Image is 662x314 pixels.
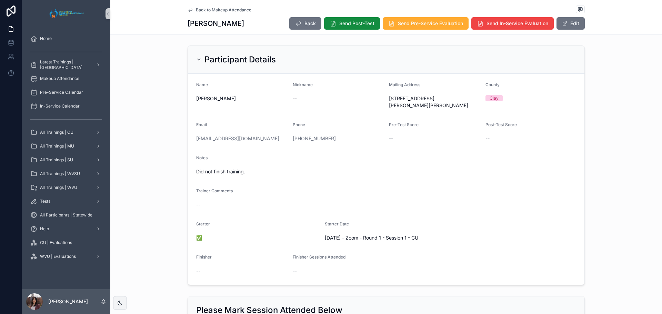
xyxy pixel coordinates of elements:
span: -- [485,135,490,142]
span: Post-Test Score [485,122,517,127]
span: CU | Evaluations [40,240,72,245]
span: -- [293,95,297,102]
span: Name [196,82,208,87]
a: All Participants | Statewide [26,209,106,221]
span: -- [196,267,200,274]
img: App logo [48,8,85,19]
span: Pre-Service Calendar [40,90,83,95]
span: Pre-Test Score [389,122,419,127]
span: [STREET_ADDRESS][PERSON_NAME][PERSON_NAME] [389,95,480,109]
span: All Trainings | SU [40,157,73,163]
div: Clay [490,95,499,101]
span: Did not finish training. [196,168,576,175]
a: Latest Trainings | [GEOGRAPHIC_DATA] [26,59,106,71]
span: -- [293,267,297,274]
a: Makeup Attendance [26,72,106,85]
a: All Trainings | WVU [26,181,106,194]
a: [PHONE_NUMBER] [293,135,336,142]
button: Send Pre-Service Evaluation [383,17,469,30]
p: [PERSON_NAME] [48,298,88,305]
span: Mailing Address [389,82,420,87]
span: Phone [293,122,305,127]
button: Send Post-Test [324,17,380,30]
a: [EMAIL_ADDRESS][DOMAIN_NAME] [196,135,279,142]
a: All Trainings | SU [26,154,106,166]
span: Send Pre-Service Evaluation [398,20,463,27]
span: Finisher [196,254,212,260]
span: County [485,82,500,87]
a: All Trainings | MU [26,140,106,152]
span: All Trainings | CU [40,130,73,135]
span: All Trainings | MU [40,143,74,149]
span: All Trainings | WVU [40,185,77,190]
span: Nickname [293,82,313,87]
span: Latest Trainings | [GEOGRAPHIC_DATA] [40,59,90,70]
a: All Trainings | CU [26,126,106,139]
span: WVU | Evaluations [40,254,76,259]
a: In-Service Calendar [26,100,106,112]
button: Back [289,17,321,30]
button: Edit [556,17,585,30]
span: Trainer Comments [196,188,233,193]
a: All Trainings | WVSU [26,168,106,180]
a: Help [26,223,106,235]
span: Tests [40,199,50,204]
span: ✅ [196,234,319,241]
span: Home [40,36,52,41]
a: Back to Makeup Attendance [188,7,251,13]
span: All Participants | Statewide [40,212,92,218]
span: Send Post-Test [339,20,374,27]
span: Starter [196,221,210,226]
h2: Participant Details [204,54,276,65]
span: Email [196,122,207,127]
a: Tests [26,195,106,207]
span: [DATE] - Zoom - Round 1 - Session 1 - CU [325,234,512,241]
span: -- [389,135,393,142]
span: Send In-Service Evaluation [487,20,548,27]
h1: [PERSON_NAME] [188,19,244,28]
span: Notes [196,155,208,160]
button: Send In-Service Evaluation [471,17,554,30]
span: Back to Makeup Attendance [196,7,251,13]
span: Finisher Sessions Attended [293,254,345,260]
span: Starter Date [325,221,349,226]
span: [PERSON_NAME] [196,95,287,102]
a: Home [26,32,106,45]
span: -- [196,201,200,208]
a: WVU | Evaluations [26,250,106,263]
a: CU | Evaluations [26,236,106,249]
span: All Trainings | WVSU [40,171,80,176]
span: Help [40,226,49,232]
span: Back [304,20,316,27]
span: In-Service Calendar [40,103,80,109]
a: Pre-Service Calendar [26,86,106,99]
span: Makeup Attendance [40,76,79,81]
div: scrollable content [22,28,110,272]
